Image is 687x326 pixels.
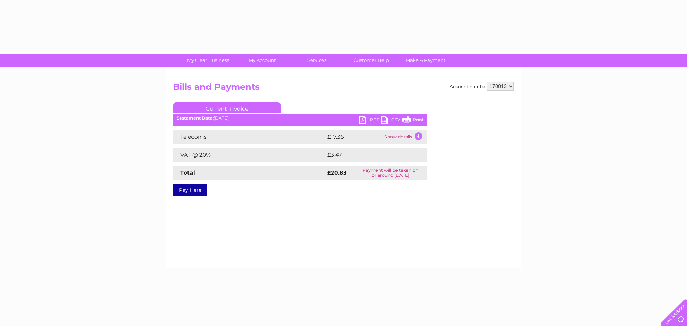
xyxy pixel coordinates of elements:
td: VAT @ 20% [173,148,326,162]
a: CSV [381,116,402,126]
a: Current Invoice [173,102,281,113]
td: Telecoms [173,130,326,144]
td: £3.47 [326,148,410,162]
strong: £20.83 [327,169,346,176]
strong: Total [180,169,195,176]
a: Services [287,54,346,67]
td: £17.36 [326,130,383,144]
td: Payment will be taken on or around [DATE] [354,166,427,180]
a: Make A Payment [396,54,455,67]
a: Customer Help [342,54,401,67]
a: My Account [233,54,292,67]
div: [DATE] [173,116,427,121]
h2: Bills and Payments [173,82,514,96]
a: Print [402,116,424,126]
div: Account number [450,82,514,91]
a: My Clear Business [179,54,238,67]
a: Pay Here [173,184,207,196]
a: PDF [359,116,381,126]
b: Statement Date: [177,115,214,121]
td: Show details [383,130,427,144]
